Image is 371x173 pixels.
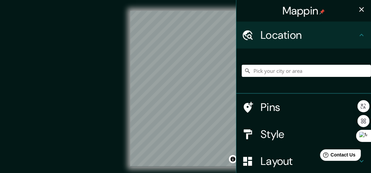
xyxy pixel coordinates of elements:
[130,11,240,167] canvas: Map
[261,28,358,42] h4: Location
[261,154,358,168] h4: Layout
[236,94,371,121] div: Pins
[311,147,364,166] iframe: Help widget launcher
[261,127,358,141] h4: Style
[236,22,371,49] div: Location
[229,155,237,163] button: Toggle attribution
[282,4,325,18] h4: Mappin
[319,9,325,15] img: pin-icon.png
[242,65,371,77] input: Pick your city or area
[236,121,371,148] div: Style
[261,100,358,114] h4: Pins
